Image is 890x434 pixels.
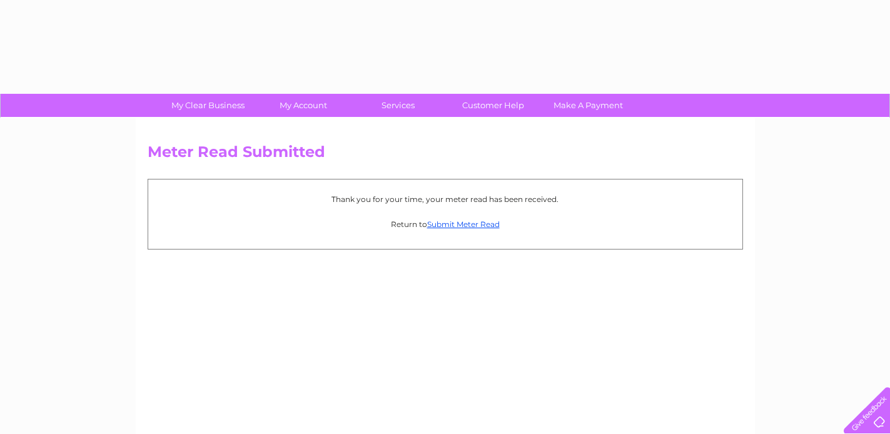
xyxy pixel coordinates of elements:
[442,94,545,117] a: Customer Help
[537,94,640,117] a: Make A Payment
[346,94,450,117] a: Services
[156,94,260,117] a: My Clear Business
[427,220,500,229] a: Submit Meter Read
[148,143,743,167] h2: Meter Read Submitted
[251,94,355,117] a: My Account
[154,193,736,205] p: Thank you for your time, your meter read has been received.
[154,218,736,230] p: Return to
